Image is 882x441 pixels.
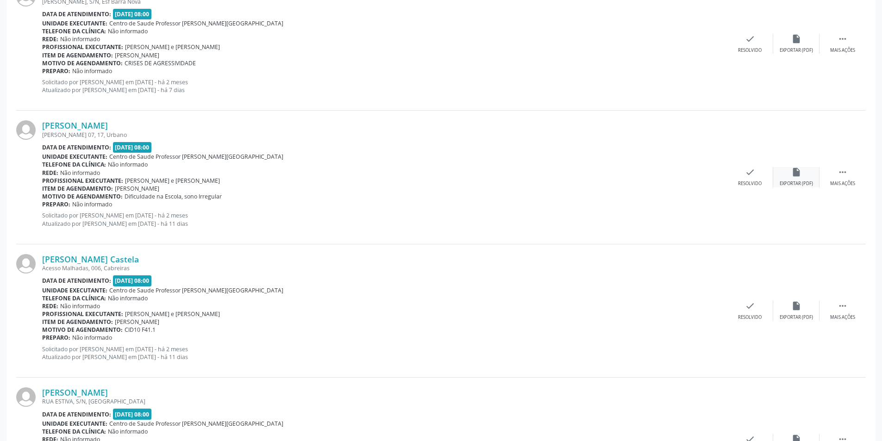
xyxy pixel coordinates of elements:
[838,301,848,311] i: 
[16,254,36,273] img: img
[42,420,107,428] b: Unidade executante:
[109,19,283,27] span: Centro de Saude Professor [PERSON_NAME][GEOGRAPHIC_DATA]
[42,43,123,51] b: Profissional executante:
[780,180,813,187] div: Exportar (PDF)
[113,142,152,153] span: [DATE] 08:00
[42,161,106,168] b: Telefone da clínica:
[42,120,108,130] a: [PERSON_NAME]
[42,428,106,435] b: Telefone da clínica:
[42,302,58,310] b: Rede:
[830,180,855,187] div: Mais ações
[42,185,113,193] b: Item de agendamento:
[72,200,112,208] span: Não informado
[42,51,113,59] b: Item de agendamento:
[42,131,727,139] div: [PERSON_NAME] 07, 17, Urbano
[42,326,123,334] b: Motivo de agendamento:
[42,334,70,342] b: Preparo:
[738,47,762,54] div: Resolvido
[115,185,159,193] span: [PERSON_NAME]
[838,167,848,177] i: 
[838,34,848,44] i: 
[16,387,36,407] img: img
[42,387,108,398] a: [PERSON_NAME]
[115,51,159,59] span: [PERSON_NAME]
[42,59,123,67] b: Motivo de agendamento:
[16,120,36,140] img: img
[42,169,58,177] b: Rede:
[125,177,220,185] span: [PERSON_NAME] e [PERSON_NAME]
[42,67,70,75] b: Preparo:
[791,301,801,311] i: insert_drive_file
[42,211,727,227] p: Solicitado por [PERSON_NAME] em [DATE] - há 2 meses Atualizado por [PERSON_NAME] em [DATE] - há 1...
[42,398,727,405] div: RUA ESTIVA, S/N, [GEOGRAPHIC_DATA]
[42,310,123,318] b: Profissional executante:
[745,34,755,44] i: check
[745,301,755,311] i: check
[791,34,801,44] i: insert_drive_file
[113,409,152,419] span: [DATE] 08:00
[108,161,148,168] span: Não informado
[42,177,123,185] b: Profissional executante:
[830,47,855,54] div: Mais ações
[42,193,123,200] b: Motivo de agendamento:
[42,10,111,18] b: Data de atendimento:
[113,275,152,286] span: [DATE] 08:00
[109,153,283,161] span: Centro de Saude Professor [PERSON_NAME][GEOGRAPHIC_DATA]
[42,318,113,326] b: Item de agendamento:
[125,193,222,200] span: Dificuldade na Escola, sono Irregular
[115,318,159,326] span: [PERSON_NAME]
[125,43,220,51] span: [PERSON_NAME] e [PERSON_NAME]
[72,334,112,342] span: Não informado
[42,294,106,302] b: Telefone da clínica:
[42,153,107,161] b: Unidade executante:
[745,167,755,177] i: check
[738,314,762,321] div: Resolvido
[42,264,727,272] div: Acesso Malhadas, 006, Cabreiras
[780,47,813,54] div: Exportar (PDF)
[42,27,106,35] b: Telefone da clínica:
[42,200,70,208] b: Preparo:
[738,180,762,187] div: Resolvido
[830,314,855,321] div: Mais ações
[125,326,156,334] span: CID10 F41.1
[42,35,58,43] b: Rede:
[42,254,139,264] a: [PERSON_NAME] Castela
[60,302,100,310] span: Não informado
[60,169,100,177] span: Não informado
[42,345,727,361] p: Solicitado por [PERSON_NAME] em [DATE] - há 2 meses Atualizado por [PERSON_NAME] em [DATE] - há 1...
[108,294,148,302] span: Não informado
[42,143,111,151] b: Data de atendimento:
[780,314,813,321] div: Exportar (PDF)
[125,59,196,67] span: CRISES DE AGRESSIVIDADE
[42,277,111,285] b: Data de atendimento:
[42,78,727,94] p: Solicitado por [PERSON_NAME] em [DATE] - há 2 meses Atualizado por [PERSON_NAME] em [DATE] - há 7...
[72,67,112,75] span: Não informado
[109,420,283,428] span: Centro de Saude Professor [PERSON_NAME][GEOGRAPHIC_DATA]
[113,9,152,19] span: [DATE] 08:00
[60,35,100,43] span: Não informado
[42,286,107,294] b: Unidade executante:
[42,410,111,418] b: Data de atendimento:
[791,167,801,177] i: insert_drive_file
[108,428,148,435] span: Não informado
[108,27,148,35] span: Não informado
[125,310,220,318] span: [PERSON_NAME] e [PERSON_NAME]
[42,19,107,27] b: Unidade executante:
[109,286,283,294] span: Centro de Saude Professor [PERSON_NAME][GEOGRAPHIC_DATA]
